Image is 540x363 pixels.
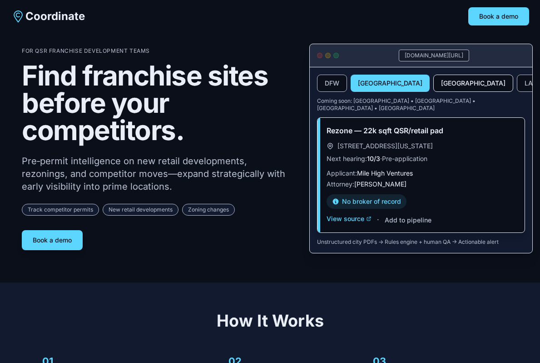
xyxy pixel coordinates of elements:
[11,9,25,24] img: Coordinate
[103,204,178,216] span: New retail developments
[327,154,515,163] p: Next hearing: · Pre-application
[22,62,295,144] h1: Find franchise sites before your competitors.
[433,75,513,92] button: [GEOGRAPHIC_DATA]
[22,47,295,55] p: For QSR Franchise Development Teams
[377,214,379,225] span: ·
[182,204,235,216] span: Zoning changes
[22,204,99,216] span: Track competitor permits
[317,75,347,92] button: DFW
[399,50,469,61] div: [DOMAIN_NAME][URL]
[327,214,372,223] button: View source
[327,169,515,178] p: Applicant:
[25,9,85,24] span: Coordinate
[317,97,525,112] p: Coming soon: [GEOGRAPHIC_DATA] • [GEOGRAPHIC_DATA] • [GEOGRAPHIC_DATA] • [GEOGRAPHIC_DATA]
[327,194,406,209] div: No broker of record
[22,155,295,193] p: Pre‑permit intelligence on new retail developments, rezonings, and competitor moves—expand strate...
[317,238,525,246] p: Unstructured city PDFs → Rules engine + human QA → Actionable alert
[354,180,406,188] span: [PERSON_NAME]
[351,75,430,92] button: [GEOGRAPHIC_DATA]
[11,9,85,24] a: Coordinate
[367,155,380,162] span: 10/3
[468,7,529,25] button: Book a demo
[22,230,83,250] button: Book a demo
[357,169,413,177] span: Mile High Ventures
[327,180,515,189] p: Attorney:
[385,216,431,225] button: Add to pipeline
[22,312,518,330] h2: How It Works
[327,125,515,136] h3: Rezone — 22k sqft QSR/retail pad
[337,141,433,151] span: [STREET_ADDRESS][US_STATE]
